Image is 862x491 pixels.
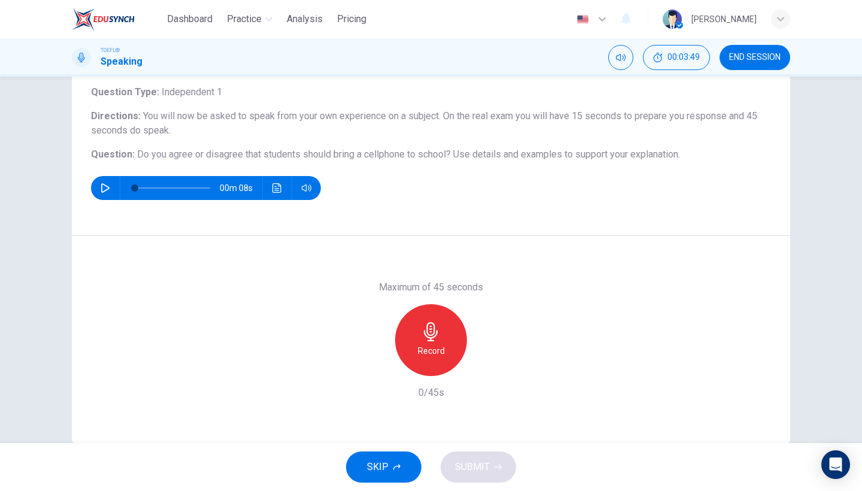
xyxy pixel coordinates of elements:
div: [PERSON_NAME] [691,12,757,26]
h6: Maximum of 45 seconds [379,280,483,295]
span: SKIP [367,459,388,475]
div: Open Intercom Messenger [821,450,850,479]
button: Click to see the audio transcription [268,176,287,200]
h6: Question Type : [91,85,771,99]
span: 00m 08s [220,176,262,200]
button: Record [395,304,467,376]
button: END SESSION [720,45,790,70]
img: en [575,15,590,24]
span: Use details and examples to support your explanation. [453,148,680,160]
button: Pricing [332,8,371,30]
img: EduSynch logo [72,7,135,31]
div: Hide [643,45,710,70]
span: Analysis [287,12,323,26]
h6: 0/45s [418,386,444,400]
span: Independent 1 [159,86,222,98]
span: You will now be asked to speak from your own experience on a subject. On the real exam you will h... [91,110,757,136]
span: END SESSION [729,53,781,62]
span: 00:03:49 [667,53,700,62]
button: Analysis [282,8,327,30]
button: Dashboard [162,8,217,30]
button: Practice [222,8,277,30]
span: Practice [227,12,262,26]
h6: Record [418,344,445,358]
button: 00:03:49 [643,45,710,70]
div: Mute [608,45,633,70]
h6: Directions : [91,109,771,138]
span: TOEFL® [101,46,120,54]
span: Pricing [337,12,366,26]
a: EduSynch logo [72,7,162,31]
img: Profile picture [663,10,682,29]
h1: Speaking [101,54,142,69]
span: Do you agree or disagree that students should bring a cellphone to school? [137,148,451,160]
h6: Question : [91,147,771,162]
button: SKIP [346,451,421,483]
span: Dashboard [167,12,213,26]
